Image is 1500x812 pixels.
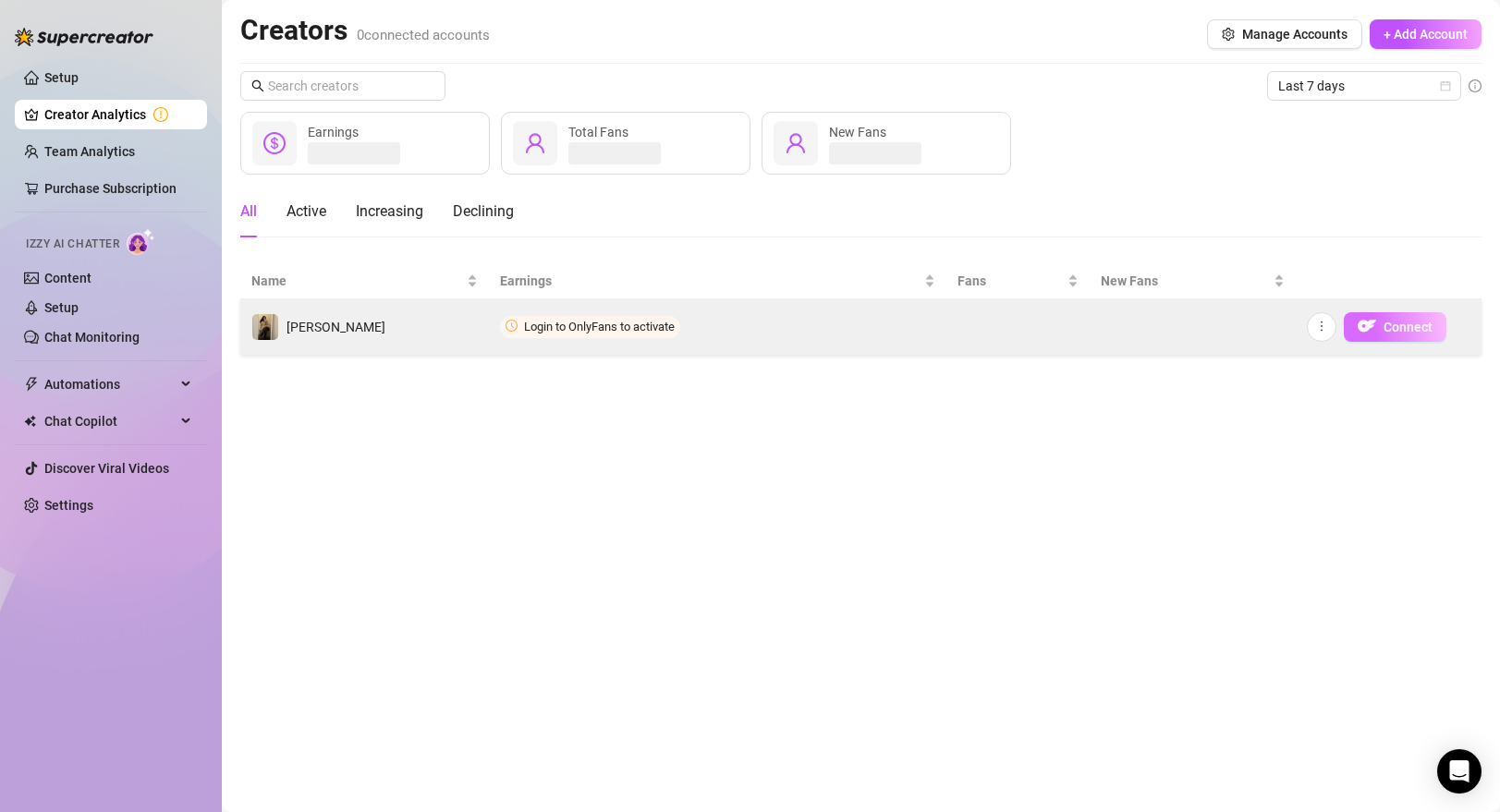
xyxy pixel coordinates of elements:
img: OF [1358,317,1376,335]
th: New Fans [1090,263,1296,299]
th: Earnings [489,263,946,299]
img: Chat Copilot [24,415,36,428]
span: Chat Copilot [44,406,176,436]
div: All [240,200,257,223]
h2: Creators [240,13,490,48]
span: search [251,79,264,92]
span: 0 connected accounts [357,27,490,43]
span: calendar [1440,80,1451,91]
span: Connect [1384,320,1433,334]
span: Izzy AI Chatter [26,236,119,253]
img: logo-BBDzfeDw.svg [15,28,153,46]
span: New Fans [829,125,886,139]
button: Manage Accounts [1207,19,1362,49]
a: Setup [44,300,79,315]
a: Team Analytics [44,144,135,159]
button: + Add Account [1370,19,1482,49]
span: Earnings [500,271,921,291]
span: more [1315,320,1328,333]
a: Settings [44,498,93,513]
div: Open Intercom Messenger [1437,749,1482,794]
span: Last 7 days [1278,72,1450,100]
span: Name [251,271,463,291]
span: Total Fans [568,125,628,139]
span: thunderbolt [24,377,39,392]
span: Login to OnlyFans to activate [524,320,675,333]
span: + Add Account [1384,27,1468,42]
div: Declining [453,200,514,223]
span: user [524,132,546,154]
span: Fans [957,271,1064,291]
a: Content [44,271,91,285]
a: Setup [44,70,79,85]
span: clock-circle [506,320,518,332]
th: Name [240,263,489,299]
th: Fans [946,263,1090,299]
a: Purchase Subscription [44,181,177,196]
span: setting [1222,28,1235,41]
div: Increasing [356,200,423,223]
a: Chat Monitoring [44,330,140,345]
img: Desiree [252,314,278,340]
input: Search creators [268,76,420,96]
img: AI Chatter [127,228,155,255]
a: Creator Analytics exclamation-circle [44,100,192,129]
span: New Fans [1101,271,1270,291]
span: Automations [44,370,176,399]
span: user [785,132,807,154]
span: info-circle [1469,79,1482,92]
button: OFConnect [1344,312,1446,342]
div: Active [287,200,326,223]
span: Manage Accounts [1242,27,1348,42]
span: [PERSON_NAME] [287,320,385,334]
a: Discover Viral Videos [44,461,169,476]
span: dollar-circle [263,132,286,154]
span: Earnings [308,125,359,139]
